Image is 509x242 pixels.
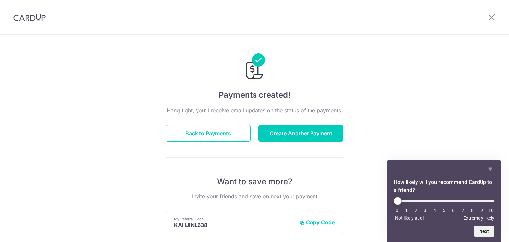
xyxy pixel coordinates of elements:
li: 9 [479,208,485,213]
span: Extremely likely [463,215,494,221]
div: How likely will you recommend CardUp to a friend? Select an option from 0 to 10, with 0 being Not... [394,165,494,237]
div: How likely will you recommend CardUp to a friend? Select an option from 0 to 10, with 0 being Not... [394,197,494,221]
span: Not likely at all [395,215,424,221]
li: 8 [469,208,476,213]
li: 3 [422,208,428,213]
p: Invite your friends and save on next your payment [166,192,343,200]
button: Hide survey [486,165,494,173]
li: 0 [394,208,400,213]
li: 5 [441,208,447,213]
li: 2 [413,208,419,213]
p: My Referral Code [174,216,294,222]
button: Next question [474,226,494,237]
h4: Payments created! [166,89,343,101]
li: 7 [460,208,466,213]
button: Copy Code [299,219,335,226]
img: Payments [244,53,265,81]
button: Back to Payments [166,125,251,142]
img: CardUp [13,13,46,21]
li: 6 [450,208,457,213]
li: 1 [403,208,410,213]
li: 10 [488,208,494,213]
p: Hang tight, you’ll receive email updates on the status of the payments. [166,106,343,114]
p: KAHJINL638 [174,222,294,228]
p: Want to save more? [166,176,343,187]
button: Create Another Payment [258,125,343,142]
h2: How likely will you recommend CardUp to a friend? Select an option from 0 to 10, with 0 being Not... [394,178,494,194]
li: 4 [431,208,438,213]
